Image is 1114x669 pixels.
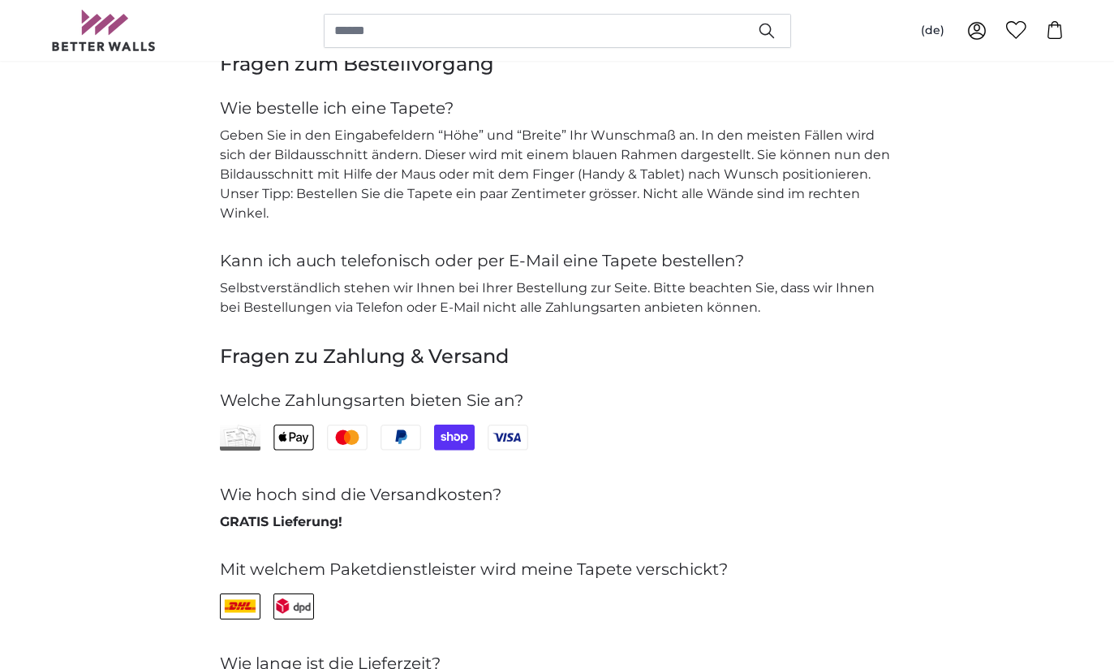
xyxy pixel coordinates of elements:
h4: Wie hoch sind die Versandkosten? [220,483,895,506]
button: (de) [908,16,957,45]
img: DHL [221,598,260,613]
h4: Welche Zahlungsarten bieten Sie an? [220,389,895,412]
h3: Fragen zu Zahlung & Versand [220,343,895,369]
p: Geben Sie in den Eingabefeldern “Höhe” und “Breite” Ihr Wunschmaß an. In den meisten Fällen wird ... [220,126,895,223]
img: Betterwalls [51,10,157,51]
h4: Mit welchem Paketdienstleister wird meine Tapete verschickt? [220,558,895,581]
img: DPD [274,598,313,613]
h4: Wie bestelle ich eine Tapete? [220,97,895,119]
img: Rechnung [220,425,260,451]
span: GRATIS Lieferung! [220,514,342,529]
h3: Fragen zum Bestellvorgang [220,51,895,77]
p: Selbstverständlich stehen wir Ihnen bei Ihrer Bestellung zur Seite. Bitte beachten Sie, dass wir ... [220,278,895,317]
h4: Kann ich auch telefonisch oder per E-Mail eine Tapete bestellen? [220,249,895,272]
